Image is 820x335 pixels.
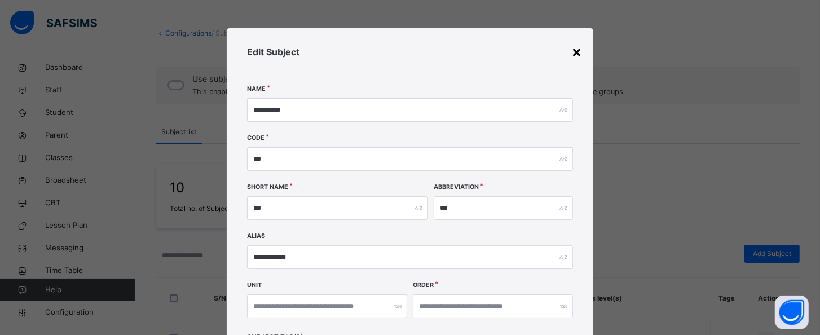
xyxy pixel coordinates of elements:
label: Code [247,134,264,143]
label: Name [247,85,266,94]
button: Open asap [775,296,809,329]
span: Edit Subject [247,46,299,58]
label: Short Name [247,183,288,192]
div: × [571,39,582,63]
label: Alias [247,232,265,241]
label: Order [413,281,434,290]
label: Unit [247,281,262,290]
label: Abbreviation [434,183,479,192]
